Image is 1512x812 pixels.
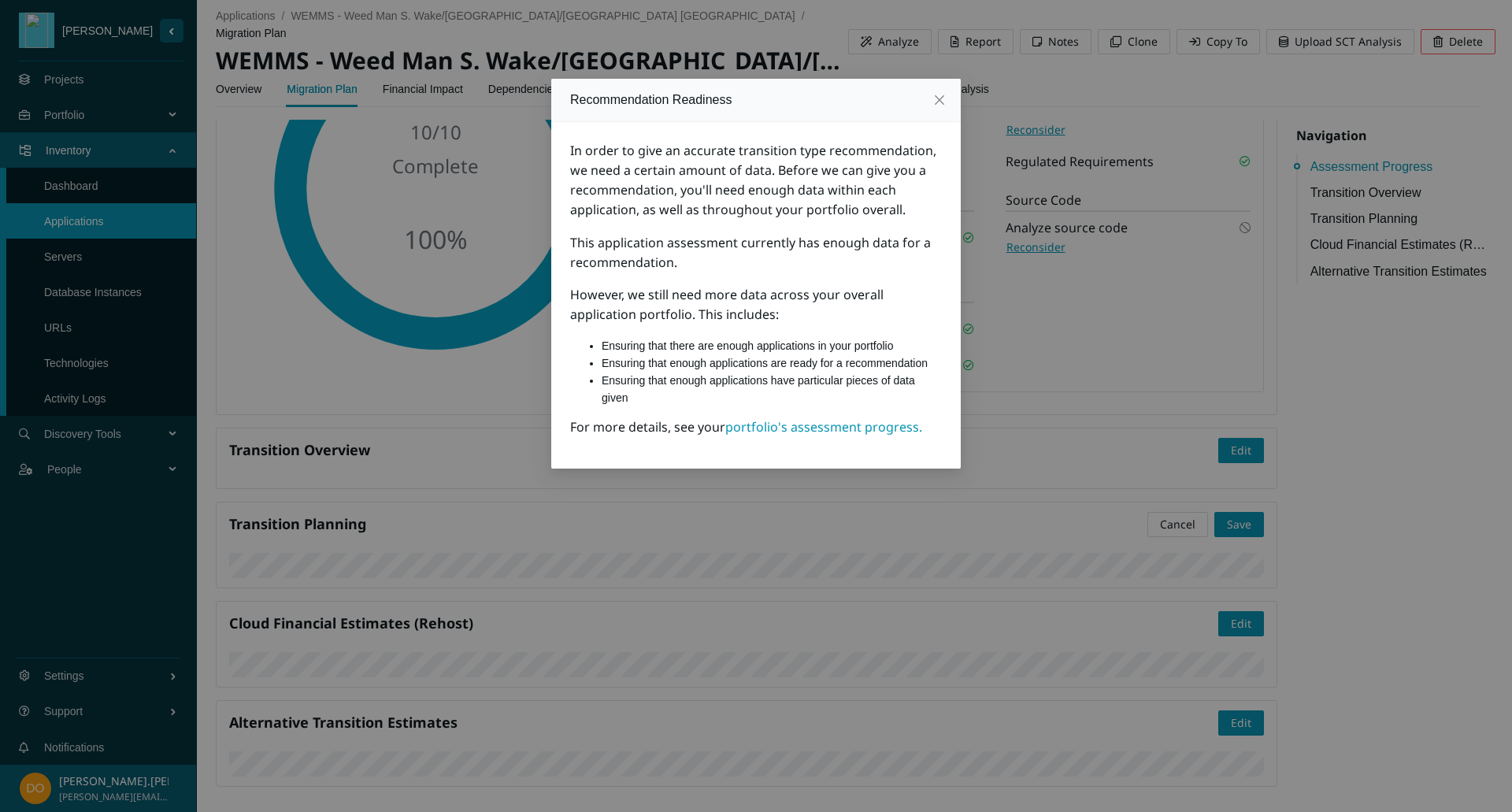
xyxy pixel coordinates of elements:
[602,337,942,354] li: Ensuring that there are enough applications in your portfolio
[602,354,942,372] li: Ensuring that enough applications are ready for a recommendation
[570,285,942,324] div: However, we still need more data across your overall application portfolio. This includes:
[570,417,942,437] div: For more details, see your
[570,141,942,221] div: In order to give an accurate transition type recommendation, we need a certain amount of data. Be...
[570,91,942,109] div: Recommendation Readiness
[918,79,961,121] button: Close
[933,94,946,106] span: close
[570,233,942,273] div: This application assessment currently has enough data for a recommendation.
[725,418,922,436] a: portfolio's assessment progress.
[602,372,942,406] li: Ensuring that enough applications have particular pieces of data given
